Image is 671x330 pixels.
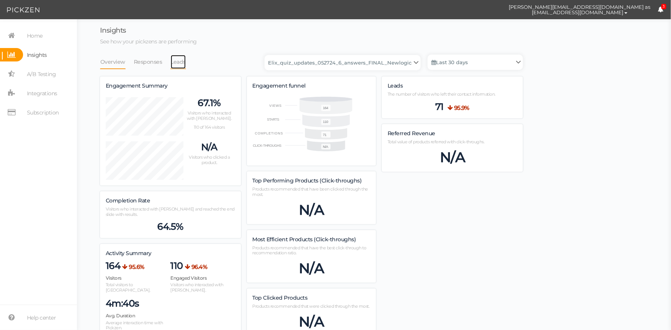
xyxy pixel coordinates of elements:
[388,149,517,166] div: N/A
[269,103,282,107] text: VIEWS
[253,294,308,301] span: Top Clicked Products
[253,303,370,309] span: Products recommended that were clicked through the most.
[100,55,133,69] li: Overview
[27,30,43,42] span: Home
[189,154,230,165] span: Visitors who clicked a product.
[170,275,206,281] span: Engaged Visitors
[133,55,170,69] li: Responses
[106,282,150,293] span: Total visitors to [GEOGRAPHIC_DATA].
[106,260,121,272] span: 164
[267,118,279,121] text: STARTS
[253,201,371,219] div: N/A
[388,91,495,97] span: The number of visitors who left their contact information.
[133,55,163,69] a: Responses
[100,26,126,35] span: Insights
[129,263,145,270] b: 95.6%
[106,206,235,217] span: Visitors who interacted with [PERSON_NAME] and reached the end slide with results.
[388,139,485,144] span: Total value of products referred with click-throughs.
[100,55,126,69] a: Overview
[488,3,502,17] img: cd8312e7a6b0c0157f3589280924bf3e
[191,263,208,270] b: 96.4%
[158,221,184,232] span: 64.5%
[388,83,403,90] label: Leads
[106,197,150,204] span: Completion Rate
[253,245,366,256] span: Products recommended that have the best click-through to recommendation ratio.
[532,9,623,15] span: [EMAIL_ADDRESS][DOMAIN_NAME]
[170,282,223,293] span: Visitors who interacted with [PERSON_NAME].
[323,106,328,110] text: 164
[183,125,235,130] p: 110 of 164 visitors
[323,120,328,124] text: 110
[454,104,470,111] b: 95.9%
[253,177,362,184] span: Top Performing Products (Click-throughs)
[27,87,57,99] span: Integrations
[27,106,59,119] span: Subscription
[170,260,183,272] span: 110
[661,4,667,10] span: 3
[100,38,197,45] span: See how your pickzens are performing
[253,186,368,197] span: Products recommended that have been clicked through the most.
[106,250,152,257] span: Activity Summary
[106,313,170,318] h4: Avg. Duration
[253,260,371,277] div: N/A
[253,144,281,148] text: CLICK-THROUGHS
[106,275,122,281] span: Visitors
[7,5,40,15] img: Pickzen logo
[183,97,235,109] p: 67.1%
[170,55,186,69] a: Leads
[27,49,47,61] span: Insights
[323,145,328,149] text: N/A
[27,68,56,80] span: A/B Testing
[183,141,235,153] p: N/A
[502,0,658,19] button: [PERSON_NAME][EMAIL_ADDRESS][DOMAIN_NAME] as [EMAIL_ADDRESS][DOMAIN_NAME]
[428,55,523,70] a: Last 30 days
[170,55,194,69] li: Leads
[187,110,232,121] span: Visitors who interacted with [PERSON_NAME].
[106,82,168,89] span: Engagement Summary
[106,298,139,309] span: 4m:40s
[388,130,435,137] span: Referred Revenue
[27,312,56,324] span: Help center
[253,236,356,243] span: Most Efficient Products (Click-throughs)
[253,82,306,89] span: Engagement funnel
[509,4,651,10] span: [PERSON_NAME][EMAIL_ADDRESS][DOMAIN_NAME] as
[323,133,327,137] text: 71
[255,131,283,135] text: COMPLETIONS
[435,101,444,113] span: 71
